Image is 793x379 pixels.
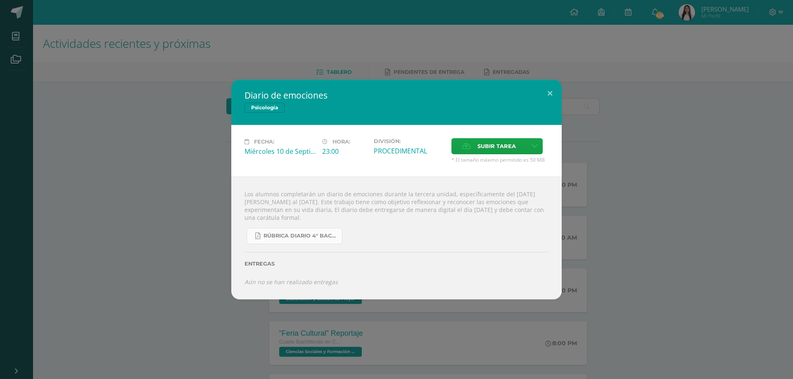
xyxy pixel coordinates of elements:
[247,228,342,244] a: RÚBRICA DIARIO 4° BACHI.pdf
[374,138,445,144] label: División:
[245,103,285,113] span: Psicología
[245,261,548,267] label: Entregas
[477,139,516,154] span: Subir tarea
[332,139,350,145] span: Hora:
[374,146,445,155] div: PROCEDIMENTAL
[264,233,338,239] span: RÚBRICA DIARIO 4° BACHI.pdf
[245,89,548,101] h2: Diario de emociones
[538,80,562,108] button: Close (Esc)
[254,139,274,145] span: Fecha:
[245,278,338,286] i: Aún no se han realizado entregas
[451,156,548,163] span: * El tamaño máximo permitido es 50 MB
[322,147,367,156] div: 23:00
[231,177,562,299] div: Los alumnos completarán un diario de emociones durante la tercera unidad, específicamente del [DA...
[245,147,316,156] div: Miércoles 10 de Septiembre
